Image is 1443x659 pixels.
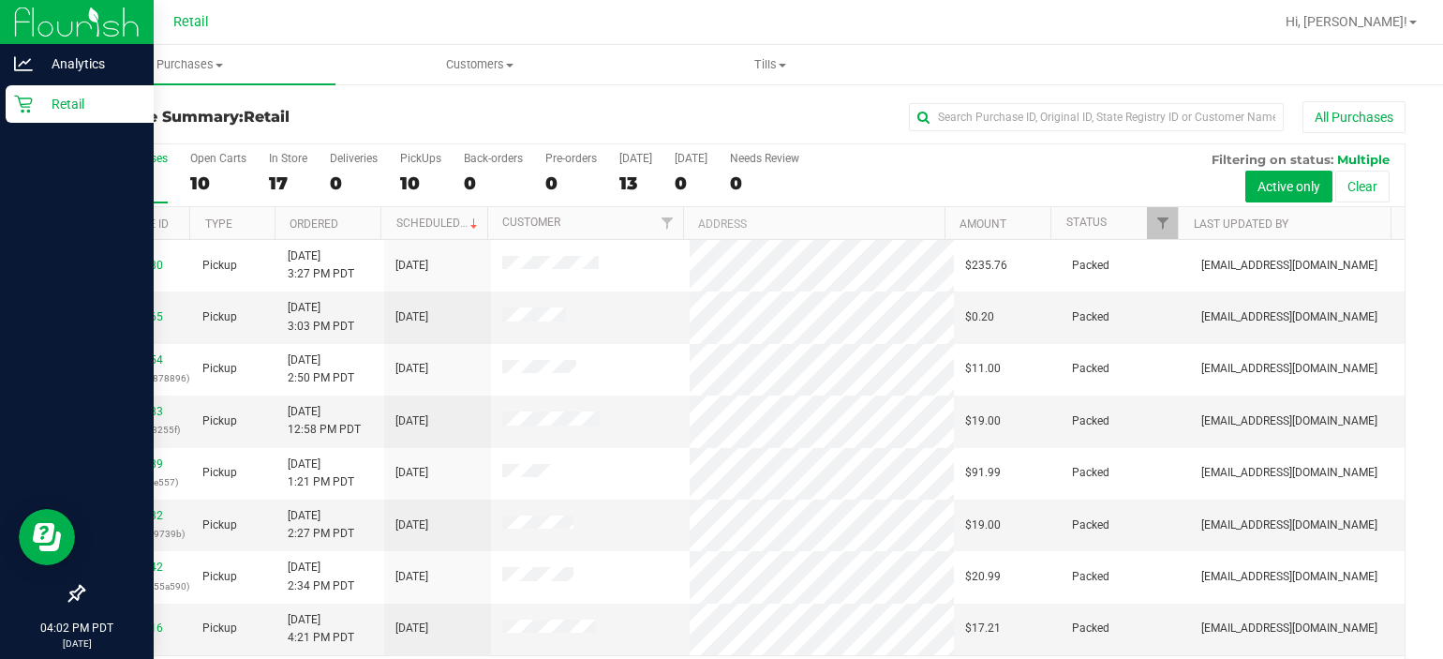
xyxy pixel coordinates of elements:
[1066,216,1107,229] a: Status
[965,568,1001,586] span: $20.99
[1201,257,1377,275] span: [EMAIL_ADDRESS][DOMAIN_NAME]
[1201,412,1377,430] span: [EMAIL_ADDRESS][DOMAIN_NAME]
[1201,517,1377,534] span: [EMAIL_ADDRESS][DOMAIN_NAME]
[965,412,1001,430] span: $19.00
[1337,152,1390,167] span: Multiple
[202,517,237,534] span: Pickup
[619,152,652,165] div: [DATE]
[1201,464,1377,482] span: [EMAIL_ADDRESS][DOMAIN_NAME]
[82,109,524,126] h3: Purchase Summary:
[396,217,482,230] a: Scheduled
[502,216,560,229] a: Customer
[269,152,307,165] div: In Store
[395,464,428,482] span: [DATE]
[960,217,1006,231] a: Amount
[1286,14,1407,29] span: Hi, [PERSON_NAME]!
[1072,620,1109,637] span: Packed
[190,172,246,194] div: 10
[335,45,626,84] a: Customers
[8,620,145,637] p: 04:02 PM PDT
[1072,464,1109,482] span: Packed
[336,56,625,73] span: Customers
[8,637,145,651] p: [DATE]
[965,360,1001,378] span: $11.00
[202,257,237,275] span: Pickup
[288,456,354,491] span: [DATE] 1:21 PM PDT
[400,152,441,165] div: PickUps
[288,403,361,439] span: [DATE] 12:58 PM PDT
[202,308,237,326] span: Pickup
[288,559,354,594] span: [DATE] 2:34 PM PDT
[1335,171,1390,202] button: Clear
[1072,517,1109,534] span: Packed
[395,517,428,534] span: [DATE]
[290,217,338,231] a: Ordered
[173,14,209,30] span: Retail
[95,369,180,387] p: (abbb08b568878896)
[202,620,237,637] span: Pickup
[1201,360,1377,378] span: [EMAIL_ADDRESS][DOMAIN_NAME]
[1072,308,1109,326] span: Packed
[625,45,915,84] a: Tills
[288,299,354,335] span: [DATE] 3:03 PM PDT
[1072,360,1109,378] span: Packed
[202,412,237,430] span: Pickup
[190,152,246,165] div: Open Carts
[288,352,354,387] span: [DATE] 2:50 PM PDT
[675,152,707,165] div: [DATE]
[14,95,33,113] inline-svg: Retail
[33,52,145,75] p: Analytics
[545,152,597,165] div: Pre-orders
[464,152,523,165] div: Back-orders
[205,217,232,231] a: Type
[269,172,307,194] div: 17
[965,464,1001,482] span: $91.99
[965,517,1001,534] span: $19.00
[330,152,378,165] div: Deliveries
[33,93,145,115] p: Retail
[1194,217,1288,231] a: Last Updated By
[730,152,799,165] div: Needs Review
[330,172,378,194] div: 0
[1072,412,1109,430] span: Packed
[395,412,428,430] span: [DATE]
[288,507,354,543] span: [DATE] 2:27 PM PDT
[202,568,237,586] span: Pickup
[19,509,75,565] iframe: Resource center
[400,172,441,194] div: 10
[1212,152,1333,167] span: Filtering on status:
[626,56,915,73] span: Tills
[202,360,237,378] span: Pickup
[395,620,428,637] span: [DATE]
[619,172,652,194] div: 13
[683,207,945,240] th: Address
[965,308,994,326] span: $0.20
[395,360,428,378] span: [DATE]
[464,172,523,194] div: 0
[1147,207,1178,239] a: Filter
[965,620,1001,637] span: $17.21
[1201,620,1377,637] span: [EMAIL_ADDRESS][DOMAIN_NAME]
[909,103,1284,131] input: Search Purchase ID, Original ID, State Registry ID or Customer Name...
[288,611,354,647] span: [DATE] 4:21 PM PDT
[965,257,1007,275] span: $235.76
[1201,568,1377,586] span: [EMAIL_ADDRESS][DOMAIN_NAME]
[202,464,237,482] span: Pickup
[45,56,335,73] span: Purchases
[1201,308,1377,326] span: [EMAIL_ADDRESS][DOMAIN_NAME]
[14,54,33,73] inline-svg: Analytics
[1302,101,1406,133] button: All Purchases
[1072,568,1109,586] span: Packed
[395,257,428,275] span: [DATE]
[45,45,335,84] a: Purchases
[95,421,180,439] p: (3359faa3aec8255f)
[652,207,683,239] a: Filter
[1072,257,1109,275] span: Packed
[244,108,290,126] span: Retail
[730,172,799,194] div: 0
[545,172,597,194] div: 0
[675,172,707,194] div: 0
[395,568,428,586] span: [DATE]
[95,577,180,595] p: (98b54631b755a590)
[288,247,354,283] span: [DATE] 3:27 PM PDT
